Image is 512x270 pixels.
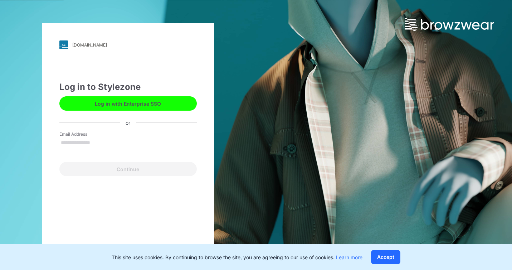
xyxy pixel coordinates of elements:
[120,119,136,126] div: or
[112,254,362,261] p: This site uses cookies. By continuing to browse the site, you are agreeing to our use of cookies.
[59,131,109,138] label: Email Address
[59,96,197,111] button: Log in with Enterprise SSO
[405,18,494,31] img: browzwear-logo.e42bd6dac1945053ebaf764b6aa21510.svg
[59,40,197,49] a: [DOMAIN_NAME]
[59,81,197,93] div: Log in to Stylezone
[371,250,400,264] button: Accept
[59,40,68,49] img: stylezone-logo.562084cfcfab977791bfbf7441f1a819.svg
[72,42,107,48] div: [DOMAIN_NAME]
[336,254,362,260] a: Learn more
